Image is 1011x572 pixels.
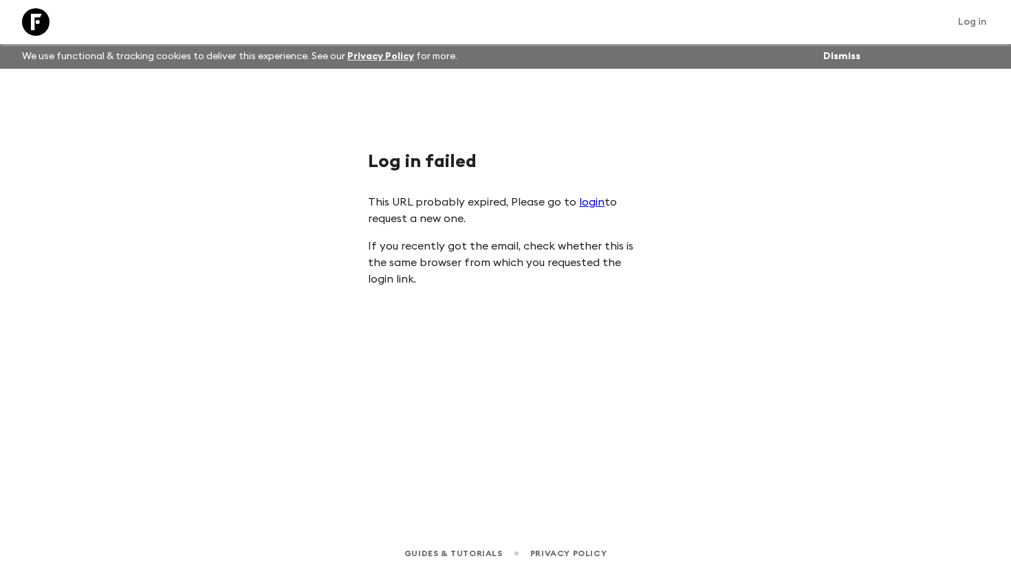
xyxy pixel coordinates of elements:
a: Privacy Policy [347,52,414,61]
a: login [579,197,605,208]
a: Privacy Policy [530,546,607,561]
h1: Log in failed [368,151,643,172]
a: Log in [950,12,994,32]
button: Dismiss [820,47,864,66]
p: If you recently got the email, check whether this is the same browser from which you requested th... [368,238,643,287]
p: We use functional & tracking cookies to deliver this experience. See our for more. [17,44,463,69]
p: This URL probably expired, Please go to to request a new one. [368,194,643,227]
a: Guides & Tutorials [404,546,503,561]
